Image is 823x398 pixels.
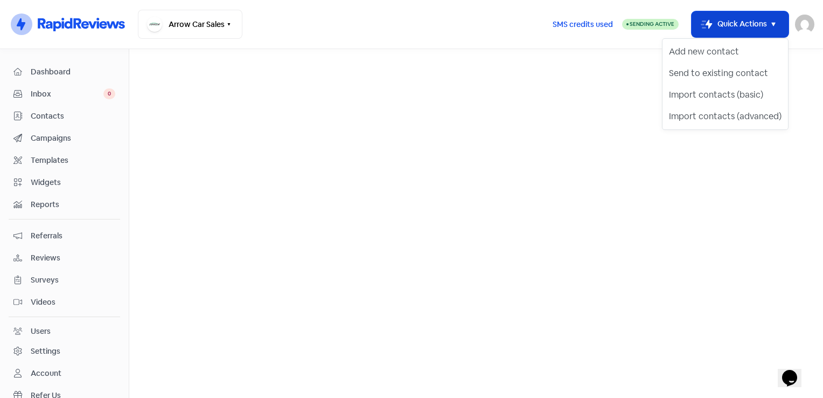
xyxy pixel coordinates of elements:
span: Referrals [31,230,115,242]
a: Settings [9,341,120,361]
button: Import contacts (basic) [662,84,788,106]
a: Surveys [9,270,120,290]
span: Inbox [31,88,103,100]
button: Import contacts (advanced) [662,106,788,127]
a: Reviews [9,248,120,268]
a: Account [9,363,120,383]
span: Dashboard [31,66,115,78]
a: Dashboard [9,62,120,82]
a: Contacts [9,106,120,126]
span: Surveys [31,275,115,286]
span: Sending Active [630,20,674,28]
a: Referrals [9,226,120,246]
iframe: chat widget [778,355,812,387]
span: Campaigns [31,133,115,144]
button: Send to existing contact [662,63,788,84]
span: Reviews [31,252,115,264]
a: Videos [9,292,120,312]
a: Sending Active [622,18,679,31]
span: 0 [103,88,115,99]
span: Videos [31,297,115,308]
div: Settings [31,346,60,357]
span: SMS credits used [553,19,613,30]
a: Reports [9,195,120,215]
div: Account [31,368,61,379]
a: SMS credits used [543,18,622,29]
a: Widgets [9,173,120,193]
a: Inbox 0 [9,84,120,104]
img: User [795,15,814,34]
span: Widgets [31,177,115,188]
button: Add new contact [662,41,788,63]
div: Users [31,326,51,337]
span: Contacts [31,111,115,122]
button: Quick Actions [692,11,789,37]
button: Arrow Car Sales [138,10,242,39]
a: Templates [9,150,120,170]
a: Users [9,321,120,341]
span: Templates [31,155,115,166]
span: Reports [31,199,115,210]
a: Campaigns [9,128,120,148]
